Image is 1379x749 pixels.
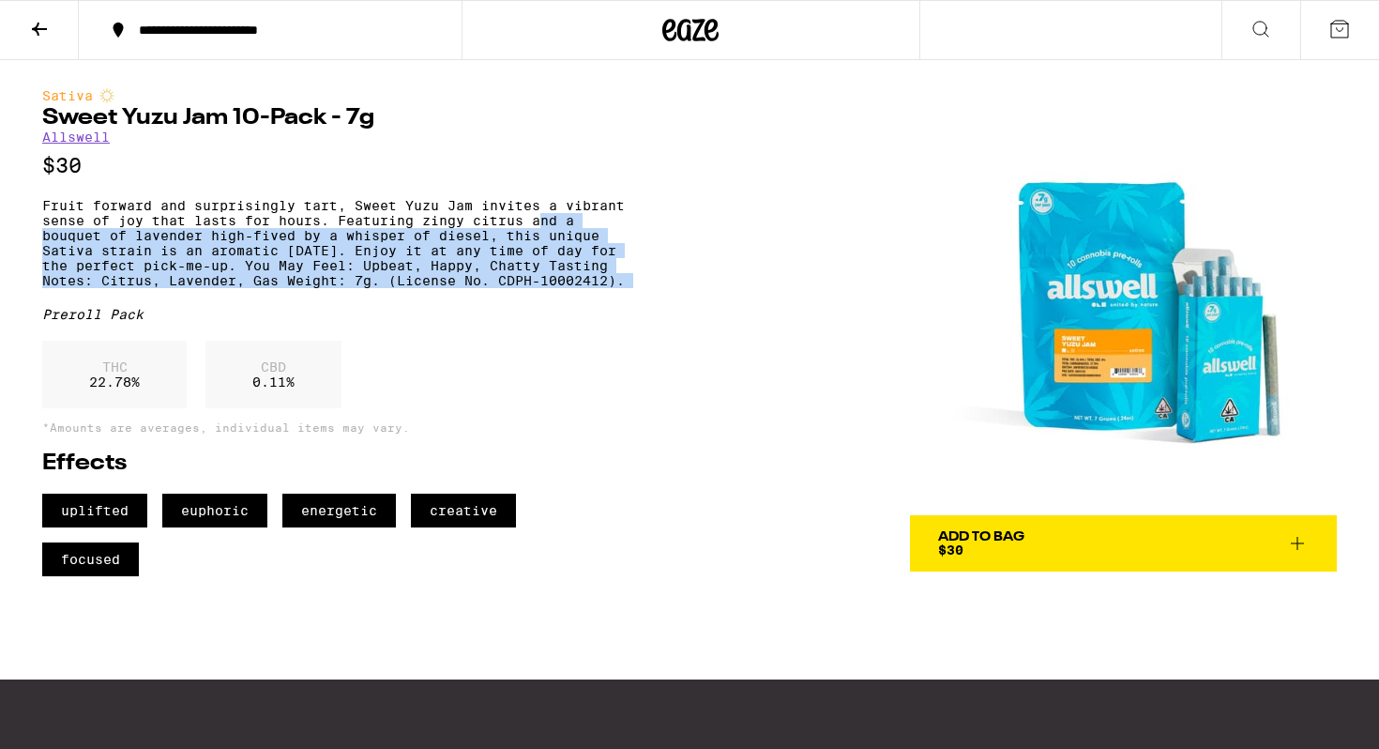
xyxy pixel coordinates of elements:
img: sativaColor.svg [99,88,114,103]
span: $30 [938,543,963,558]
p: CBD [252,359,295,374]
a: Allswell [42,130,110,145]
img: Allswell - Sweet Yuzu Jam 10-Pack - 7g [910,88,1337,515]
span: focused [42,543,139,576]
p: THC [89,359,140,374]
button: Add To Bag$30 [910,515,1337,572]
span: uplifted [42,494,147,527]
h1: Sweet Yuzu Jam 10-Pack - 7g [42,107,625,130]
span: euphoric [162,494,267,527]
p: *Amounts are averages, individual items may vary. [42,421,625,434]
div: Preroll Pack [42,307,625,322]
div: Sativa [42,88,625,103]
h2: Effects [42,452,625,475]
p: Fruit forward and surprisingly tart, Sweet Yuzu Jam invites a vibrant sense of joy that lasts for... [42,198,625,288]
span: energetic [282,494,396,527]
span: creative [411,494,516,527]
div: 0.11 % [205,341,341,408]
p: $30 [42,154,625,177]
span: Hi. Need any help? [11,13,135,28]
div: 22.78 % [42,341,187,408]
div: Add To Bag [938,530,1024,543]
